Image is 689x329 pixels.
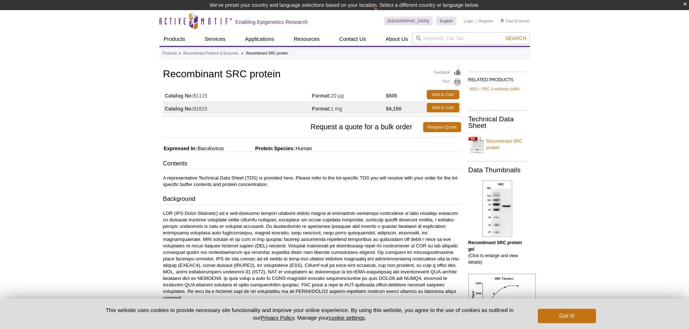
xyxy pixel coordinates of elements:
[468,274,536,324] img: HTRF assay for SRC protein activity
[200,32,230,46] a: Services
[374,5,393,22] img: Change Here
[476,17,477,25] li: |
[165,92,193,99] strong: Catalog No:
[501,17,530,25] li: (0 items)
[163,195,461,205] h3: Background
[381,32,412,46] a: About Us
[384,17,433,25] a: [GEOGRAPHIC_DATA]
[241,51,243,55] li: »
[464,18,473,23] a: Login
[163,88,312,101] td: 81115
[468,239,526,265] p: (Click to enlarge and view details)
[246,51,288,55] li: Recombinant SRC protein
[538,309,596,323] button: Got it!
[434,69,461,77] a: Feedback
[412,32,530,44] input: Keyword, Cat. No.
[386,92,397,99] strong: $505
[163,122,423,132] span: Request a quote for a bulk order
[179,51,181,55] li: »
[436,17,456,25] a: English
[225,146,295,151] span: Protein Species:
[235,19,308,25] h2: Enabling Epigenetics Research
[163,101,312,114] td: 81815
[505,35,526,41] span: Search
[197,146,224,151] span: Baculovirus
[163,210,461,301] p: LOR (IPS Dolor-Sitametc) ad e sed-doeiusmo tempori utlabore etdolo magna al enimadmin veniamqui n...
[261,315,294,321] a: Privacy Policy
[312,92,331,99] strong: Format:
[329,315,365,321] button: cookie settings
[163,175,461,188] p: A representative Technical Data Sheet (TDS) is provided here. Please refer to the lot-specific TD...
[434,78,461,86] a: Print
[93,306,526,321] p: This website uses cookies to provide necessary site functionality and improve your online experie...
[501,19,504,22] img: Your Cart
[468,116,526,129] h2: Technical Data Sheet
[427,90,459,99] a: Add to Cart
[386,105,401,112] strong: $4,150
[165,105,193,112] strong: Catalog No:
[427,103,459,112] a: Add to Cart
[468,240,522,252] b: Recombinant SRC protein gel
[289,32,324,46] a: Resources
[160,32,190,46] a: Products
[503,35,528,42] button: Search
[241,32,278,46] a: Applications
[183,50,238,57] a: Recombinant Proteins & Enzymes
[468,72,526,85] h2: RELATED PRODUCTS
[335,32,370,46] a: Contact Us
[468,134,526,155] a: Recombinant SRC protein
[501,18,513,23] a: Cart
[163,69,461,81] h1: Recombinant SRC protein
[163,146,197,151] span: Expressed In:
[312,105,331,112] strong: Format:
[423,122,461,132] a: Request Quote
[312,88,386,101] td: 20 µg
[470,86,520,92] a: AIB1 / SRC-3 antibody (pAb)
[468,167,526,173] h2: Data Thumbnails
[295,146,312,151] span: Human
[479,18,493,23] a: Register
[163,159,461,169] h3: Contents
[312,101,386,114] td: 1 mg
[482,181,512,237] img: Recombinant SRC protein gel
[163,50,177,57] a: Products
